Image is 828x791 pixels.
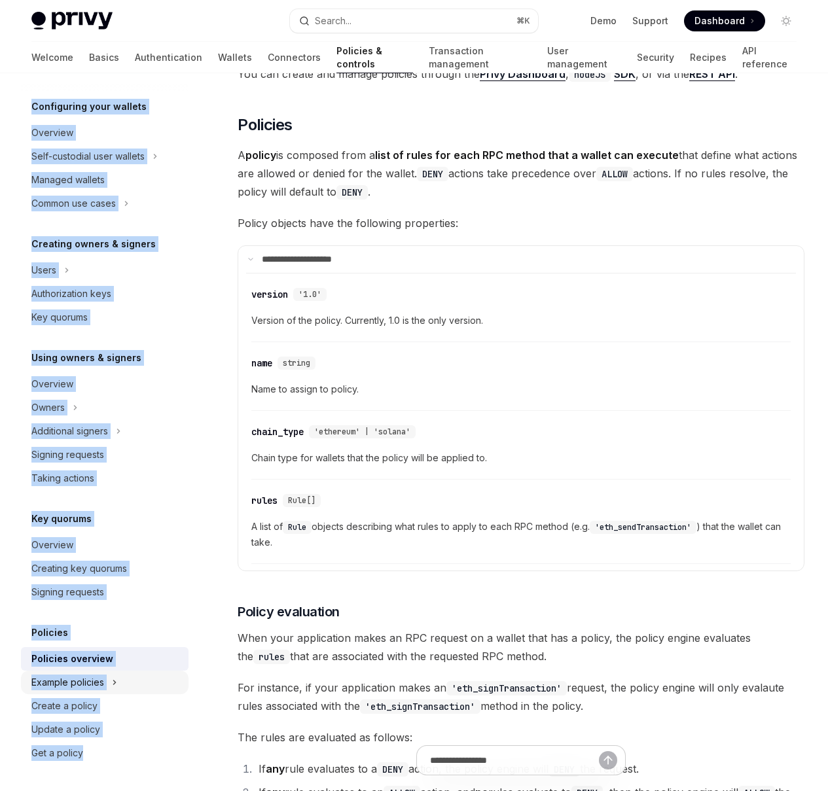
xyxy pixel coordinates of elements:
[31,172,105,188] div: Managed wallets
[336,185,368,200] code: DENY
[31,511,92,527] h5: Key quorums
[283,521,312,534] code: Rule
[446,681,567,695] code: 'eth_signTransaction'
[31,447,104,463] div: Signing requests
[31,196,116,211] div: Common use cases
[135,42,202,73] a: Authentication
[31,651,113,667] div: Policies overview
[684,10,765,31] a: Dashboard
[245,149,276,162] strong: policy
[290,9,538,33] button: Search...⌘K
[614,67,636,81] a: SDK
[238,214,804,232] span: Policy objects have the following properties:
[31,400,65,415] div: Owners
[238,629,804,665] span: When your application makes an RPC request on a wallet that has a policy, the policy engine evalu...
[314,427,410,437] span: 'ethereum' | 'solana'
[21,533,189,557] a: Overview
[21,557,189,580] a: Creating key quorums
[283,358,310,368] span: string
[31,675,104,690] div: Example policies
[21,647,189,671] a: Policies overview
[251,381,791,397] span: Name to assign to policy.
[596,167,633,181] code: ALLOW
[516,16,530,26] span: ⌘ K
[251,494,278,507] div: rules
[31,698,98,714] div: Create a policy
[632,14,668,27] a: Support
[298,289,321,300] span: '1.0'
[31,262,56,278] div: Users
[336,42,413,73] a: Policies & controls
[238,146,804,201] span: A is composed from a that define what actions are allowed or denied for the wallet. actions take ...
[31,537,73,553] div: Overview
[31,423,108,439] div: Additional signers
[21,306,189,329] a: Key quorums
[742,42,797,73] a: API reference
[637,42,674,73] a: Security
[690,42,727,73] a: Recipes
[21,580,189,604] a: Signing requests
[417,167,448,181] code: DENY
[31,470,94,486] div: Taking actions
[31,236,156,252] h5: Creating owners & signers
[31,745,83,761] div: Get a policy
[238,65,804,83] span: You can create and manage policies through the , , or via the .
[590,14,617,27] a: Demo
[251,357,272,370] div: name
[268,42,321,73] a: Connectors
[21,443,189,466] a: Signing requests
[21,372,189,396] a: Overview
[360,699,480,714] code: 'eth_signTransaction'
[31,42,73,73] a: Welcome
[315,13,351,29] div: Search...
[251,425,304,438] div: chain_type
[253,650,290,664] code: rules
[31,125,73,141] div: Overview
[21,741,189,765] a: Get a policy
[238,728,804,747] span: The rules are evaluated as follows:
[21,121,189,145] a: Overview
[599,751,617,769] button: Send message
[21,168,189,192] a: Managed wallets
[251,313,791,328] span: Version of the policy. Currently, 1.0 is the only version.
[31,584,104,600] div: Signing requests
[238,114,292,135] span: Policies
[31,12,113,30] img: light logo
[251,288,288,301] div: version
[288,495,315,506] span: Rule[]
[31,286,111,302] div: Authorization keys
[218,42,252,73] a: Wallets
[569,67,611,82] code: nodeJS
[31,625,68,641] h5: Policies
[694,14,745,27] span: Dashboard
[21,694,189,718] a: Create a policy
[89,42,119,73] a: Basics
[238,678,804,715] span: For instance, if your application makes an request, the policy engine will only evalaute rules as...
[31,99,147,114] h5: Configuring your wallets
[480,67,566,81] a: Privy Dashboard
[31,149,145,164] div: Self-custodial user wallets
[31,350,141,366] h5: Using owners & signers
[21,282,189,306] a: Authorization keys
[375,149,679,162] strong: list of rules for each RPC method that a wallet can execute
[31,561,127,576] div: Creating key quorums
[31,309,88,325] div: Key quorums
[590,521,696,534] code: 'eth_sendTransaction'
[251,519,791,550] span: A list of objects describing what rules to apply to each RPC method (e.g. ) that the wallet can t...
[31,722,100,737] div: Update a policy
[429,42,532,73] a: Transaction management
[251,450,791,466] span: Chain type for wallets that the policy will be applied to.
[21,466,189,490] a: Taking actions
[689,67,735,81] a: REST API
[31,376,73,392] div: Overview
[238,603,340,621] span: Policy evaluation
[776,10,797,31] button: Toggle dark mode
[21,718,189,741] a: Update a policy
[547,42,621,73] a: User management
